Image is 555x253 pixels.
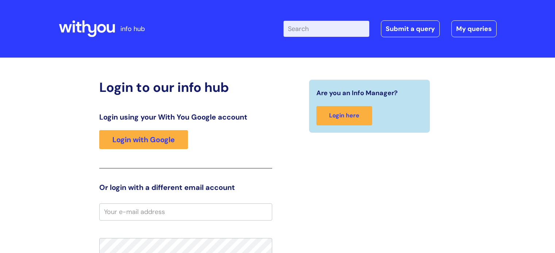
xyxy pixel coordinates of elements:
[316,106,372,125] a: Login here
[381,20,440,37] a: Submit a query
[284,21,369,37] input: Search
[120,23,145,35] p: info hub
[99,183,272,192] h3: Or login with a different email account
[451,20,497,37] a: My queries
[99,130,188,149] a: Login with Google
[316,87,398,99] span: Are you an Info Manager?
[99,203,272,220] input: Your e-mail address
[99,113,272,121] h3: Login using your With You Google account
[99,79,272,95] h2: Login to our info hub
